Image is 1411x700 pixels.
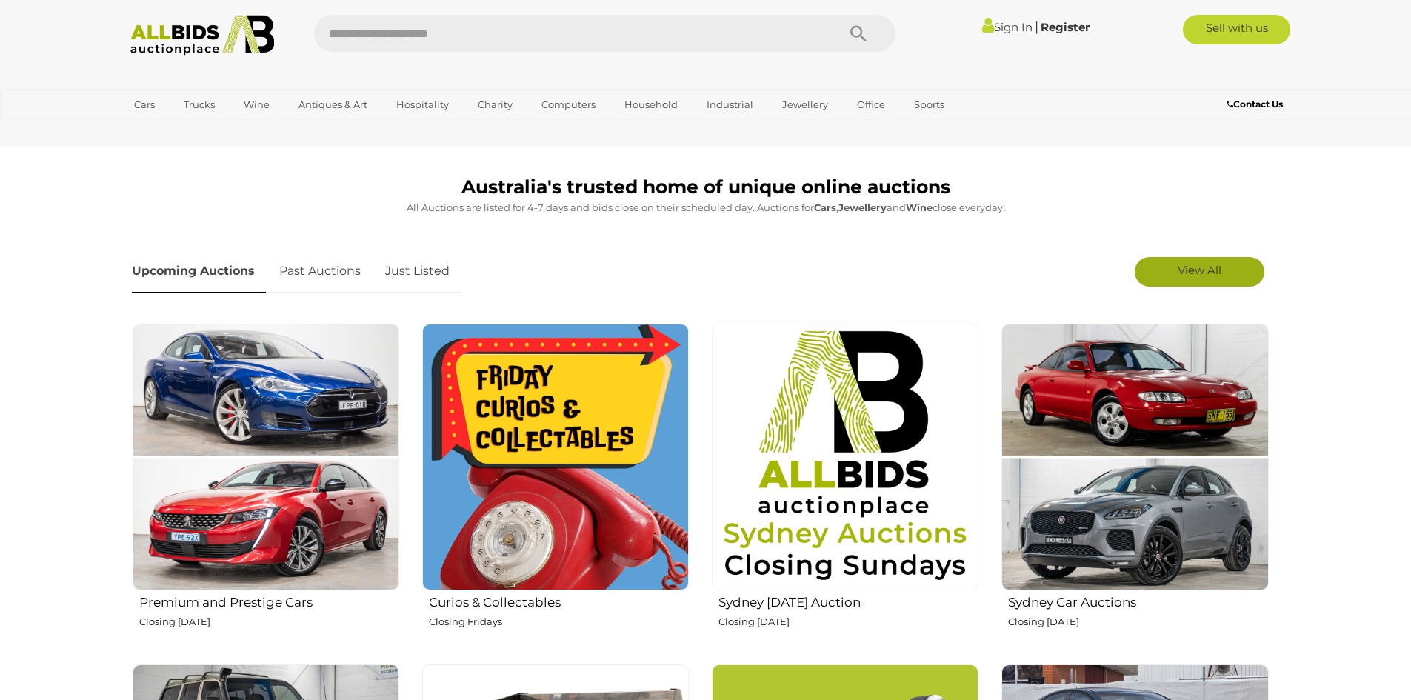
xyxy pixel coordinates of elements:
a: Wine [234,93,279,117]
a: Register [1041,20,1090,34]
img: Curios & Collectables [422,324,689,590]
strong: Jewellery [838,201,887,213]
img: Sydney Car Auctions [1001,324,1268,590]
h2: Sydney [DATE] Auction [718,592,978,610]
a: Sydney Car Auctions Closing [DATE] [1001,323,1268,653]
h2: Sydney Car Auctions [1008,592,1268,610]
p: Closing [DATE] [139,613,399,630]
p: Closing [DATE] [1008,613,1268,630]
a: Curios & Collectables Closing Fridays [421,323,689,653]
img: Premium and Prestige Cars [133,324,399,590]
a: Sign In [982,20,1033,34]
a: View All [1135,257,1264,287]
a: Sports [904,93,954,117]
p: Closing Fridays [429,613,689,630]
a: Premium and Prestige Cars Closing [DATE] [132,323,399,653]
a: Antiques & Art [289,93,377,117]
a: Household [615,93,687,117]
a: Contact Us [1227,96,1287,113]
a: Just Listed [374,250,461,293]
a: Upcoming Auctions [132,250,266,293]
button: Search [821,15,895,52]
h2: Premium and Prestige Cars [139,592,399,610]
p: All Auctions are listed for 4-7 days and bids close on their scheduled day. Auctions for , and cl... [132,199,1280,216]
h2: Curios & Collectables [429,592,689,610]
h1: Australia's trusted home of unique online auctions [132,177,1280,198]
a: [GEOGRAPHIC_DATA] [124,117,249,141]
span: | [1035,19,1038,35]
a: Sydney [DATE] Auction Closing [DATE] [711,323,978,653]
strong: Wine [906,201,933,213]
a: Industrial [697,93,763,117]
span: View All [1178,263,1221,277]
a: Cars [124,93,164,117]
a: Sell with us [1183,15,1290,44]
p: Closing [DATE] [718,613,978,630]
a: Past Auctions [268,250,372,293]
a: Charity [468,93,522,117]
a: Hospitality [387,93,458,117]
a: Jewellery [773,93,838,117]
img: Allbids.com.au [122,15,283,56]
a: Trucks [174,93,224,117]
b: Contact Us [1227,99,1283,110]
a: Computers [532,93,605,117]
img: Sydney Sunday Auction [712,324,978,590]
a: Office [847,93,895,117]
strong: Cars [814,201,836,213]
